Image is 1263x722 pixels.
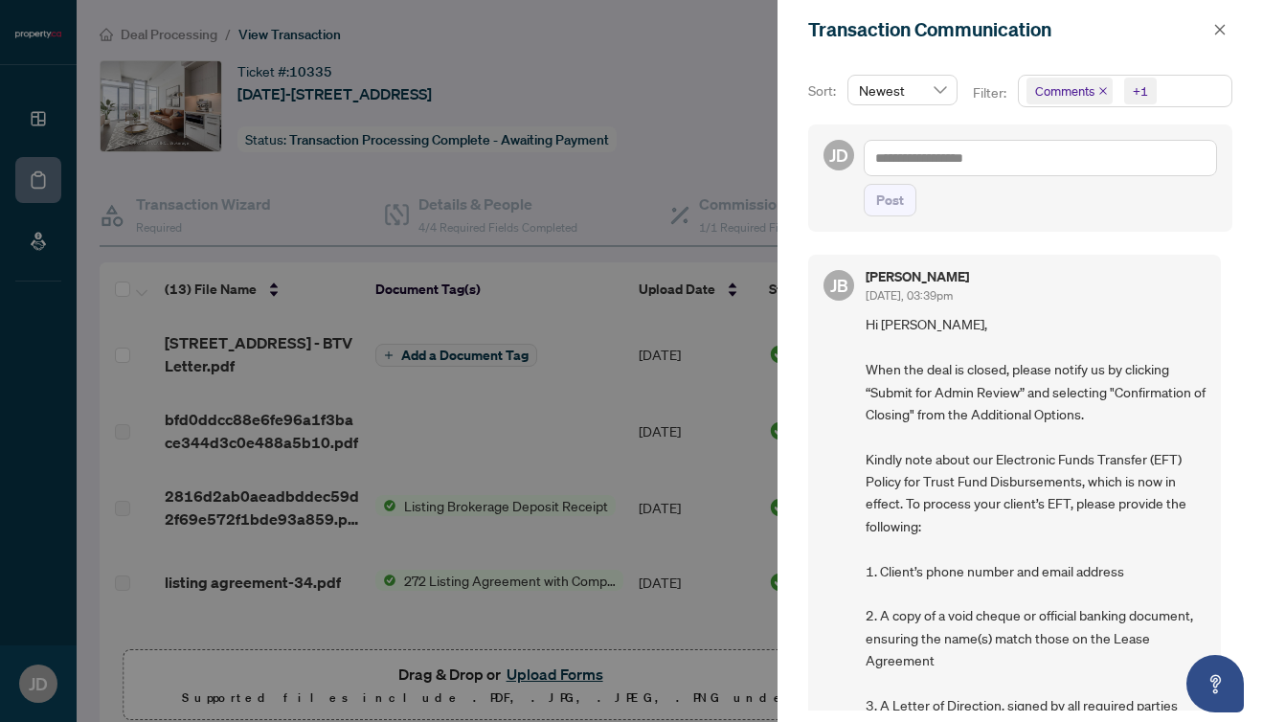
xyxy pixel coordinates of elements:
p: Sort: [808,80,840,102]
span: Newest [859,76,946,104]
div: +1 [1133,81,1148,101]
span: close [1213,23,1227,36]
span: Comments [1026,78,1113,104]
span: close [1098,86,1108,96]
div: Transaction Communication [808,15,1207,44]
span: Comments [1035,81,1094,101]
button: Post [864,184,916,216]
button: Open asap [1186,655,1244,712]
span: [DATE], 03:39pm [866,288,953,303]
span: JD [829,142,848,169]
span: JB [830,272,848,299]
p: Filter: [973,82,1009,103]
h5: [PERSON_NAME] [866,270,969,283]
